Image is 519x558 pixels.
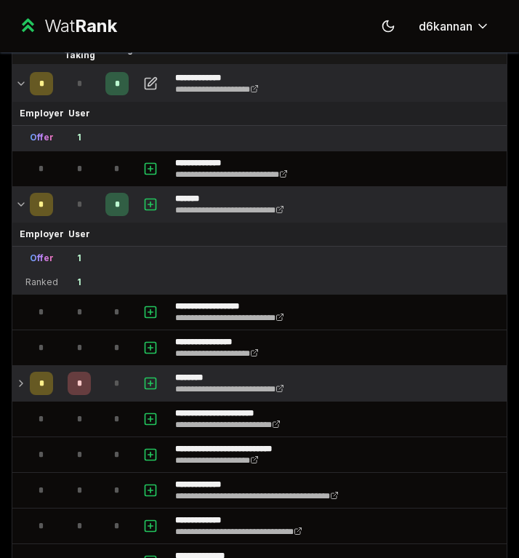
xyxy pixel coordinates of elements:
div: 1 [77,276,81,288]
span: Rank [75,15,117,36]
div: Ranked [25,276,58,288]
a: WatRank [17,15,117,38]
td: Employer [24,102,59,125]
div: Offer [30,252,54,264]
div: Offer [30,132,54,143]
td: User [59,223,100,246]
td: Employer [24,223,59,246]
button: d6kannan [407,13,502,39]
div: 1 [77,132,81,143]
div: 1 [77,252,81,264]
span: d6kannan [419,17,472,35]
td: User [59,102,100,125]
div: Wat [44,15,117,38]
